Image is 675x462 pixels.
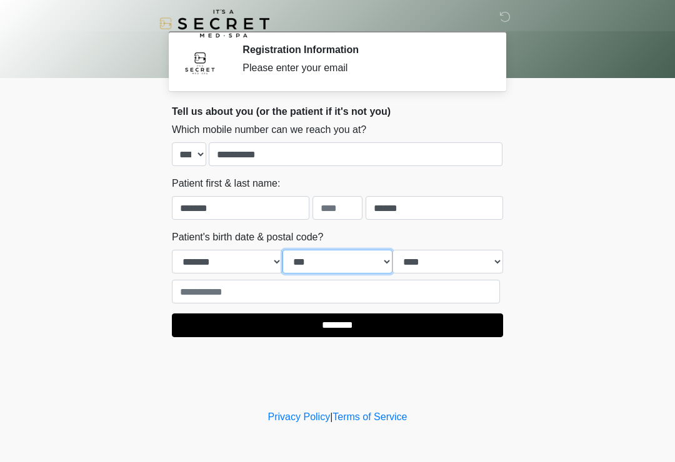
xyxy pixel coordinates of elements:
a: Terms of Service [332,411,407,422]
a: | [330,411,332,422]
img: It's A Secret Med Spa Logo [159,9,269,37]
a: Privacy Policy [268,411,331,422]
h2: Registration Information [242,44,484,56]
label: Which mobile number can we reach you at? [172,122,366,137]
label: Patient's birth date & postal code? [172,230,323,245]
label: Patient first & last name: [172,176,280,191]
div: Please enter your email [242,61,484,76]
h2: Tell us about you (or the patient if it's not you) [172,106,503,117]
img: Agent Avatar [181,44,219,81]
